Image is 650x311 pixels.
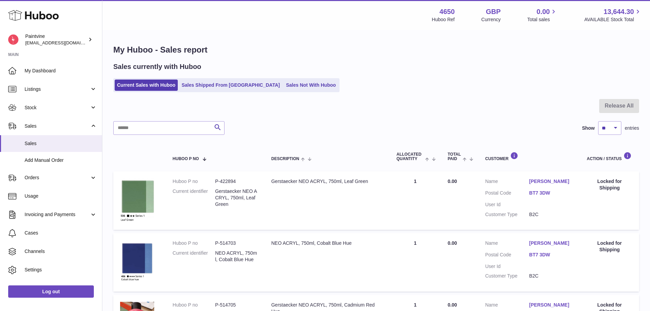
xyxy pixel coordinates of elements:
td: 1 [390,171,441,229]
a: 13,644.30 AVAILABLE Stock Total [584,7,642,23]
h2: Sales currently with Huboo [113,62,201,71]
dt: Huboo P no [173,302,215,308]
div: Currency [481,16,501,23]
span: Listings [25,86,90,93]
span: 0.00 [448,302,457,308]
img: 46501706709037.png [120,240,154,283]
dt: Name [485,178,529,186]
strong: GBP [486,7,501,16]
dt: Name [485,240,529,248]
dd: P-514705 [215,302,258,308]
dt: Name [485,302,529,310]
div: Action / Status [587,152,632,161]
a: [PERSON_NAME] [529,178,573,185]
span: Settings [25,267,97,273]
a: [PERSON_NAME] [529,302,573,308]
a: Current Sales with Huboo [115,80,178,91]
dt: Current identifier [173,188,215,208]
span: Invoicing and Payments [25,211,90,218]
span: Usage [25,193,97,199]
dt: Postal Code [485,190,529,198]
div: Locked for Shipping [587,178,632,191]
a: Sales Shipped From [GEOGRAPHIC_DATA] [179,80,282,91]
dt: Huboo P no [173,178,215,185]
span: Stock [25,104,90,111]
dd: P-514703 [215,240,258,246]
a: [PERSON_NAME] [529,240,573,246]
a: Sales Not With Huboo [284,80,338,91]
span: 0.00 [448,240,457,246]
span: My Dashboard [25,68,97,74]
span: Total sales [527,16,558,23]
span: Channels [25,248,97,255]
span: Orders [25,174,90,181]
span: [EMAIL_ADDRESS][DOMAIN_NAME] [25,40,100,45]
span: 13,644.30 [604,7,634,16]
label: Show [582,125,595,131]
div: Huboo Ref [432,16,455,23]
dt: User Id [485,263,529,270]
dd: P-422894 [215,178,258,185]
span: 0.00 [448,179,457,184]
dt: Current identifier [173,250,215,263]
div: Paintvine [25,33,87,46]
a: 0.00 Total sales [527,7,558,23]
img: euan@paintvine.co.uk [8,34,18,45]
a: Log out [8,285,94,298]
a: BT7 3DW [529,190,573,196]
dt: Customer Type [485,273,529,279]
span: AVAILABLE Stock Total [584,16,642,23]
strong: 4650 [439,7,455,16]
dd: NEO ACRYL, 750ml, Cobalt Blue Hue [215,250,258,263]
dt: Postal Code [485,252,529,260]
h1: My Huboo - Sales report [113,44,639,55]
dd: B2C [529,273,573,279]
span: Sales [25,140,97,147]
span: 0.00 [537,7,550,16]
span: Add Manual Order [25,157,97,164]
div: NEO ACRYL, 750ml, Cobalt Blue Hue [271,240,383,246]
a: BT7 3DW [529,252,573,258]
dt: Customer Type [485,211,529,218]
span: Description [271,157,299,161]
span: entries [625,125,639,131]
span: Huboo P no [173,157,199,161]
td: 1 [390,233,441,292]
div: Customer [485,152,573,161]
img: 1648550432.png [120,178,154,221]
dd: Gerstaecker NEO ACRYL, 750ml, Leaf Green [215,188,258,208]
span: ALLOCATED Quantity [396,152,423,161]
div: Gerstaecker NEO ACRYL, 750ml, Leaf Green [271,178,383,185]
span: Total paid [448,152,461,161]
div: Locked for Shipping [587,240,632,253]
dt: Huboo P no [173,240,215,246]
span: Cases [25,230,97,236]
dt: User Id [485,201,529,208]
span: Sales [25,123,90,129]
dd: B2C [529,211,573,218]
